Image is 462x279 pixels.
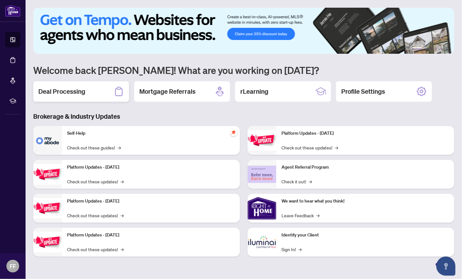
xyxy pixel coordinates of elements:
h2: Profile Settings [341,87,385,96]
button: 5 [440,47,443,50]
a: Check out these updates!→ [67,212,124,219]
img: We want to hear what you think! [248,194,276,223]
img: Platform Updates - July 8, 2025 [33,232,62,252]
button: 1 [412,47,422,50]
img: Self-Help [33,126,62,155]
h1: Welcome back [PERSON_NAME]! What are you working on [DATE]? [33,64,454,76]
button: 3 [430,47,433,50]
span: → [298,246,302,253]
span: pushpin [230,129,237,136]
h2: Deal Processing [38,87,85,96]
a: Sign In!→ [281,246,302,253]
img: logo [5,5,20,17]
a: Leave Feedback→ [281,212,320,219]
button: 6 [445,47,448,50]
h3: Brokerage & Industry Updates [33,112,454,121]
img: Platform Updates - September 16, 2025 [33,164,62,184]
img: Slide 0 [33,8,455,54]
p: Self-Help [67,130,235,137]
p: Platform Updates - [DATE] [67,164,235,171]
img: Identify your Client [248,228,276,257]
span: → [120,178,124,185]
img: Platform Updates - June 23, 2025 [248,130,276,150]
p: We want to hear what you think! [281,198,449,205]
p: Platform Updates - [DATE] [67,198,235,205]
p: Platform Updates - [DATE] [281,130,449,137]
button: 2 [425,47,427,50]
span: → [335,144,338,151]
span: → [316,212,320,219]
button: 4 [435,47,438,50]
span: → [120,246,124,253]
a: Check out these updates!→ [67,178,124,185]
a: Check out these guides!→ [67,144,121,151]
h2: rLearning [240,87,268,96]
p: Platform Updates - [DATE] [67,232,235,239]
img: Platform Updates - July 21, 2025 [33,198,62,218]
p: Agent Referral Program [281,164,449,171]
a: Check out these updates!→ [281,144,338,151]
img: Agent Referral Program [248,166,276,183]
a: Check it out!→ [281,178,312,185]
span: → [118,144,121,151]
button: Open asap [436,257,456,276]
span: → [120,212,124,219]
p: Identify your Client [281,232,449,239]
a: Check out these updates!→ [67,246,124,253]
span: → [309,178,312,185]
h2: Mortgage Referrals [139,87,196,96]
span: FF [10,262,16,271]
